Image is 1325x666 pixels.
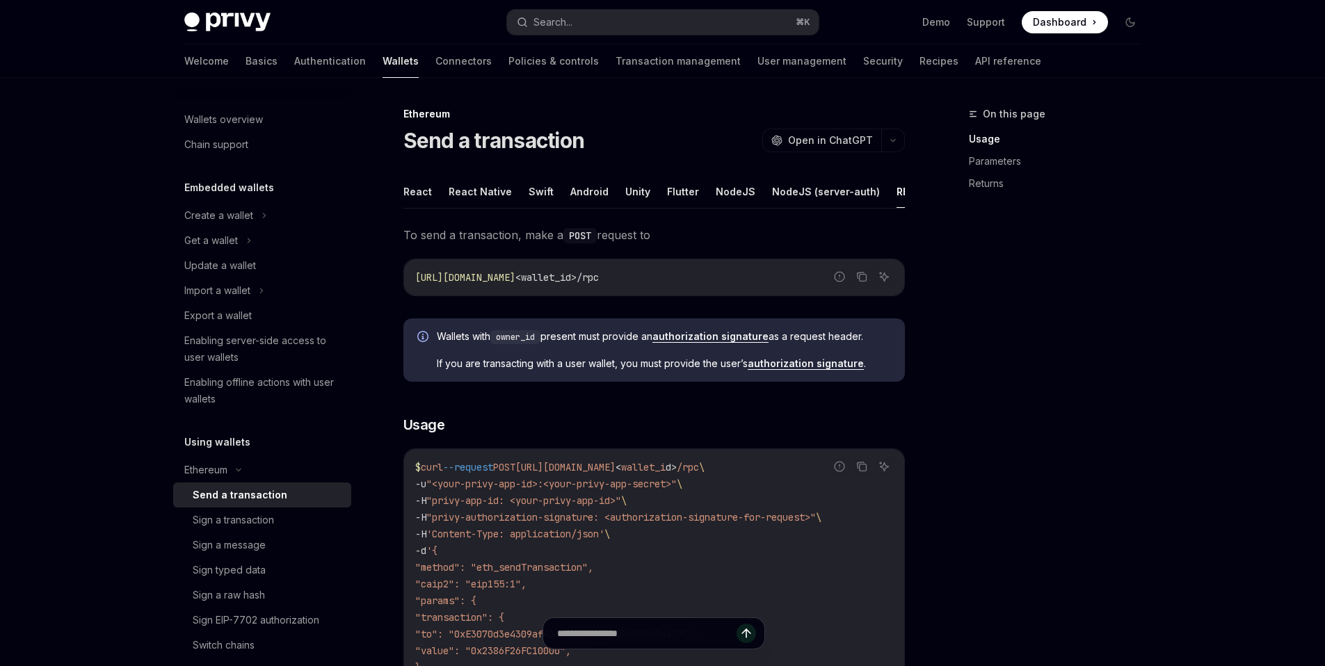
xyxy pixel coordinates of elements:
span: '{ [426,544,437,557]
button: NodeJS (server-auth) [772,175,880,208]
h1: Send a transaction [403,128,585,153]
a: Wallets [383,44,419,78]
button: Ask AI [875,268,893,286]
a: Sign a transaction [173,507,351,533]
a: Enabling offline actions with user wallets [173,370,351,412]
a: Authentication [294,44,366,78]
button: Flutter [667,175,699,208]
div: Enabling offline actions with user wallets [184,374,343,407]
a: Dashboard [1022,11,1108,33]
a: authorization signature [652,330,769,343]
span: > [671,461,677,473]
span: On this page [983,106,1045,122]
div: Send a transaction [193,487,287,503]
div: Enabling server-side access to user wallets [184,332,343,366]
span: "privy-app-id: <your-privy-app-id>" [426,494,621,507]
span: Dashboard [1033,15,1086,29]
button: REST API [897,175,940,208]
span: [URL][DOMAIN_NAME] [515,461,616,473]
a: Update a wallet [173,253,351,278]
a: Wallets overview [173,107,351,132]
span: -d [415,544,426,557]
button: Toggle dark mode [1119,11,1141,33]
span: -u [415,478,426,490]
a: authorization signature [748,357,864,370]
button: NodeJS [716,175,755,208]
button: React [403,175,432,208]
button: Copy the contents from the code block [853,457,871,476]
div: Chain support [184,136,248,153]
button: Report incorrect code [830,268,849,286]
div: Ethereum [184,462,227,478]
span: \ [677,478,682,490]
span: Open in ChatGPT [788,133,873,147]
div: Ethereum [403,107,905,121]
div: Search... [533,14,572,31]
button: Report incorrect code [830,457,849,476]
button: React Native [449,175,512,208]
a: Chain support [173,132,351,157]
div: Create a wallet [184,207,253,224]
span: If you are transacting with a user wallet, you must provide the user’s . [437,357,891,371]
div: Import a wallet [184,282,250,299]
div: Sign a transaction [193,512,274,528]
span: "<your-privy-app-id>:<your-privy-app-secret>" [426,478,677,490]
a: Parameters [969,150,1153,172]
span: \ [604,528,610,540]
span: \ [699,461,705,473]
span: -H [415,511,426,523]
div: Sign EIP-7702 authorization [193,612,319,628]
a: Send a transaction [173,482,351,507]
span: "caip2": "eip155:1", [415,578,527,590]
span: d [666,461,671,473]
a: Security [863,44,903,78]
h5: Using wallets [184,434,250,450]
div: Get a wallet [184,232,238,249]
button: Search...⌘K [507,10,819,35]
a: Support [967,15,1005,29]
a: Policies & controls [508,44,599,78]
span: [URL][DOMAIN_NAME] [415,271,515,284]
a: Sign a message [173,533,351,558]
button: Open in ChatGPT [762,129,881,152]
span: "params": { [415,594,476,607]
span: \ [816,511,821,523]
a: Connectors [435,44,492,78]
a: Sign typed data [173,558,351,583]
span: < [616,461,621,473]
span: -H [415,494,426,507]
img: dark logo [184,13,271,32]
button: Swift [529,175,554,208]
code: owner_id [490,330,540,344]
span: /rpc [677,461,699,473]
span: $ [415,461,421,473]
a: Sign EIP-7702 authorization [173,608,351,633]
button: Send message [737,624,756,643]
span: "privy-authorization-signature: <authorization-signature-for-request>" [426,511,816,523]
span: To send a transaction, make a request to [403,225,905,245]
a: Switch chains [173,633,351,658]
span: \ [621,494,627,507]
div: Sign a raw hash [193,587,265,603]
div: Switch chains [193,637,255,653]
button: Copy the contents from the code block [853,268,871,286]
a: Basics [246,44,278,78]
a: Welcome [184,44,229,78]
span: --request [443,461,493,473]
span: "transaction": { [415,611,504,624]
h5: Embedded wallets [184,179,274,196]
a: User management [757,44,846,78]
span: wallet_i [621,461,666,473]
a: Demo [922,15,950,29]
div: Update a wallet [184,257,256,274]
span: <wallet_id>/rpc [515,271,599,284]
button: Unity [625,175,650,208]
div: Sign typed data [193,562,266,578]
span: 'Content-Type: application/json' [426,528,604,540]
span: curl [421,461,443,473]
code: POST [563,228,597,243]
span: POST [493,461,515,473]
span: -H [415,528,426,540]
div: Wallets overview [184,111,263,128]
a: Usage [969,128,1153,150]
